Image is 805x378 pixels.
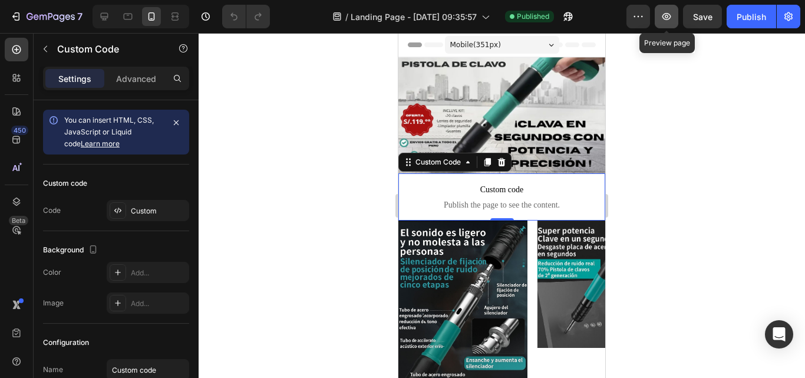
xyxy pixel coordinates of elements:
iframe: Design area [398,33,605,378]
div: 450 [11,126,28,135]
div: Beta [9,216,28,225]
div: Name [43,364,63,375]
button: 7 [5,5,88,28]
p: 7 [77,9,83,24]
div: Custom [131,206,186,216]
button: Save [683,5,722,28]
div: Open Intercom Messenger [765,320,793,349]
span: Published [517,11,549,22]
span: Save [693,12,712,22]
span: Landing Page - [DATE] 09:35:57 [351,11,477,23]
img: gempages_580406581540160260-d4d81871-3e85-411a-9062-9c7a9c84e03b.jpg [138,188,268,315]
button: Publish [727,5,776,28]
span: / [345,11,348,23]
p: Advanced [116,73,156,85]
div: Background [43,242,100,258]
div: Image [43,298,64,308]
div: Publish [737,11,766,23]
p: Custom Code [57,42,157,56]
p: Settings [58,73,91,85]
div: Undo/Redo [222,5,270,28]
span: You can insert HTML, CSS, JavaScript or Liquid code [64,116,154,148]
div: Configuration [43,337,89,348]
div: Code [43,205,61,216]
div: Add... [131,268,186,278]
div: Add... [131,298,186,309]
button: Carousel Next Arrow [164,268,197,301]
a: Learn more [81,139,120,148]
div: Color [43,267,61,278]
div: Custom code [43,178,87,189]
